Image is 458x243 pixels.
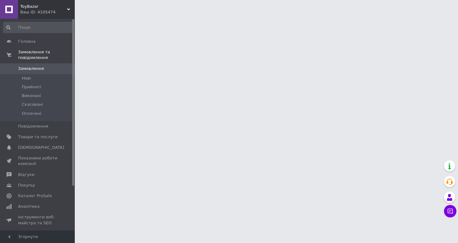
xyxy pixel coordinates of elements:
span: Покупці [18,182,35,188]
span: Головна [18,39,36,44]
span: [DEMOGRAPHIC_DATA] [18,145,64,150]
span: Аналітика [18,204,40,209]
span: Скасовані [22,102,43,107]
input: Пошук [3,22,74,33]
span: Повідомлення [18,124,48,129]
span: Інструменти веб-майстра та SEO [18,214,58,226]
span: Показники роботи компанії [18,155,58,167]
div: Ваш ID: 4105474 [20,9,75,15]
span: Виконані [22,93,41,99]
span: Прийняті [22,84,41,90]
span: Відгуки [18,172,34,177]
span: Нові [22,75,31,81]
span: Замовлення та повідомлення [18,49,75,61]
span: Товари та послуги [18,134,58,140]
span: Замовлення [18,66,44,71]
span: Каталог ProSale [18,193,52,199]
button: Чат з покупцем [444,205,456,217]
span: Оплачені [22,111,41,116]
span: ToyBazar [20,4,67,9]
